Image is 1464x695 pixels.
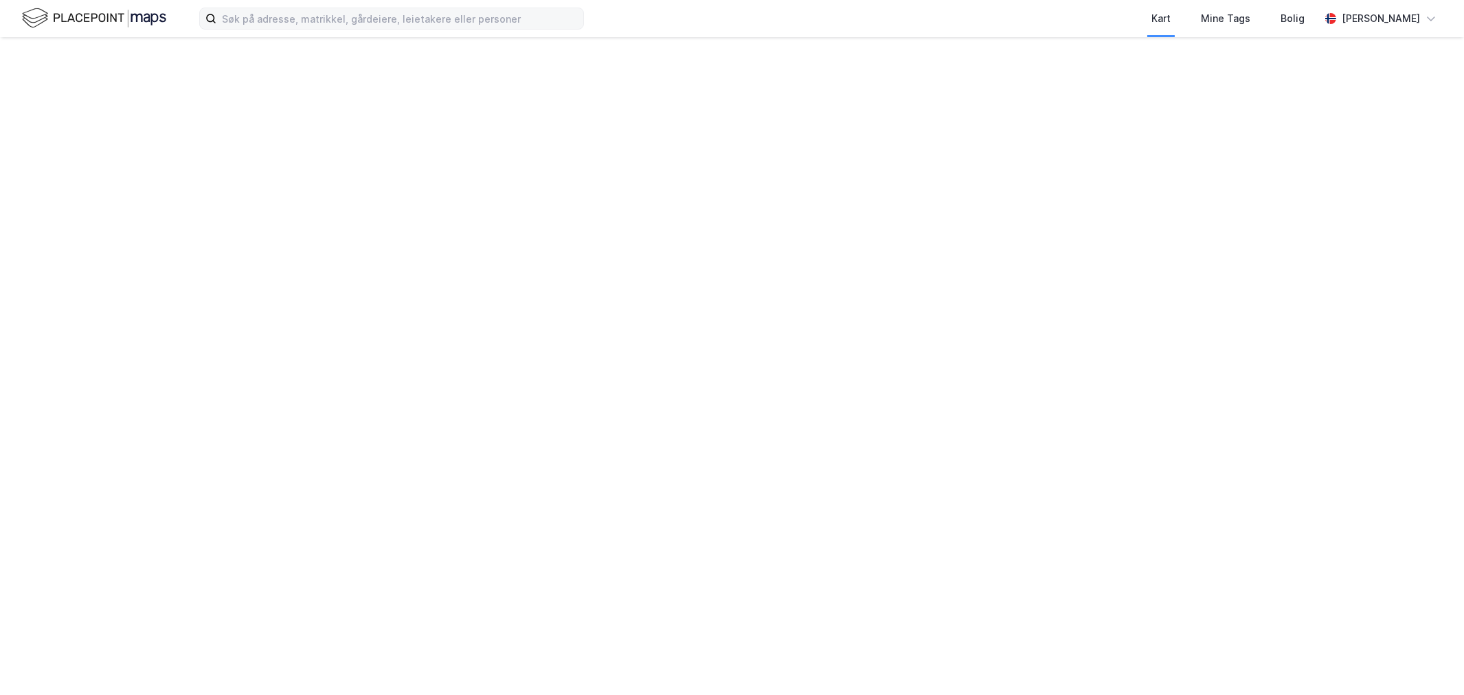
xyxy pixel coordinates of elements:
[1395,629,1464,695] iframe: Chat Widget
[216,8,583,29] input: Søk på adresse, matrikkel, gårdeiere, leietakere eller personer
[1201,10,1250,27] div: Mine Tags
[1342,10,1420,27] div: [PERSON_NAME]
[22,6,166,30] img: logo.f888ab2527a4732fd821a326f86c7f29.svg
[1281,10,1305,27] div: Bolig
[1395,629,1464,695] div: Kontrollprogram for chat
[1151,10,1171,27] div: Kart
